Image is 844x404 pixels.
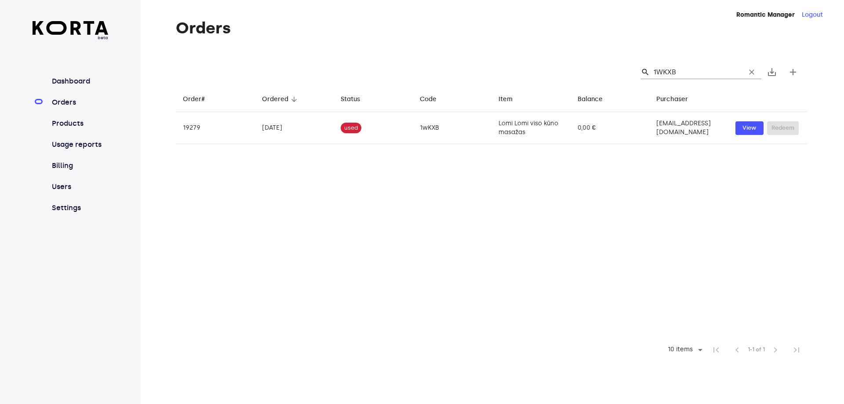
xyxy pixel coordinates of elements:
[498,94,513,105] div: Item
[413,112,492,144] td: 1wKXB
[341,94,360,105] div: Status
[578,94,614,105] span: Balance
[50,160,109,171] a: Billing
[765,339,786,360] span: Next Page
[491,112,571,144] td: Lomi Lomi viso kūno masažas
[727,339,748,360] span: Previous Page
[50,97,109,108] a: Orders
[782,62,804,83] button: Create new gift card
[656,94,699,105] span: Purchaser
[736,11,795,18] strong: Romantic Manager
[666,346,695,353] div: 10 items
[742,62,761,82] button: Clear Search
[656,94,688,105] div: Purchaser
[290,95,298,103] span: arrow_downward
[578,94,603,105] div: Balance
[786,339,807,360] span: Last Page
[662,343,706,357] div: 10 items
[183,94,205,105] div: Order#
[262,94,300,105] span: Ordered
[341,94,371,105] span: Status
[767,67,777,77] span: save_alt
[735,121,764,135] button: View
[641,68,650,76] span: Search
[802,11,823,19] button: Logout
[653,65,738,79] input: Search
[420,94,437,105] div: Code
[50,203,109,213] a: Settings
[498,94,524,105] span: Item
[262,94,288,105] div: Ordered
[50,139,109,150] a: Usage reports
[183,94,216,105] span: Order#
[649,112,728,144] td: [EMAIL_ADDRESS][DOMAIN_NAME]
[255,112,334,144] td: [DATE]
[571,112,650,144] td: 0,00 €
[50,76,109,87] a: Dashboard
[748,346,765,354] span: 1-1 of 1
[33,21,109,35] img: Korta
[33,35,109,41] span: beta
[341,124,361,132] span: used
[740,123,759,133] span: View
[788,67,798,77] span: add
[33,21,109,41] a: beta
[420,94,448,105] span: Code
[761,62,782,83] button: Export
[706,339,727,360] span: First Page
[176,112,255,144] td: 19279
[50,182,109,192] a: Users
[747,68,756,76] span: clear
[176,19,807,37] h1: Orders
[50,118,109,129] a: Products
